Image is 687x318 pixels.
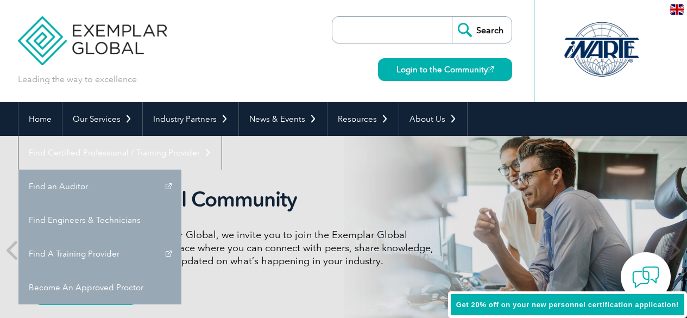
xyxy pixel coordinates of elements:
span: Get 20% off on your new personnel certification application! [456,301,679,309]
a: About Us [399,102,467,136]
a: Resources [327,102,399,136]
h2: Exemplar Global Community [34,187,442,212]
p: Leading the way to excellence [18,73,137,85]
a: News & Events [239,102,327,136]
p: As a valued member of Exemplar Global, we invite you to join the Exemplar Global Community—a fun,... [34,228,442,267]
a: Become An Approved Proctor [18,271,181,304]
a: Find Engineers & Technicians [18,203,181,237]
a: Find an Auditor [18,170,181,203]
a: Our Services [62,102,142,136]
a: Find A Training Provider [18,237,181,271]
img: open_square.png [488,66,494,72]
a: Industry Partners [143,102,238,136]
a: Find Certified Professional / Training Provider [18,136,222,170]
input: Search [452,17,512,43]
img: en [670,4,684,15]
img: contact-chat.png [632,264,659,291]
a: Home [18,102,62,136]
a: Login to the Community [378,58,512,81]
